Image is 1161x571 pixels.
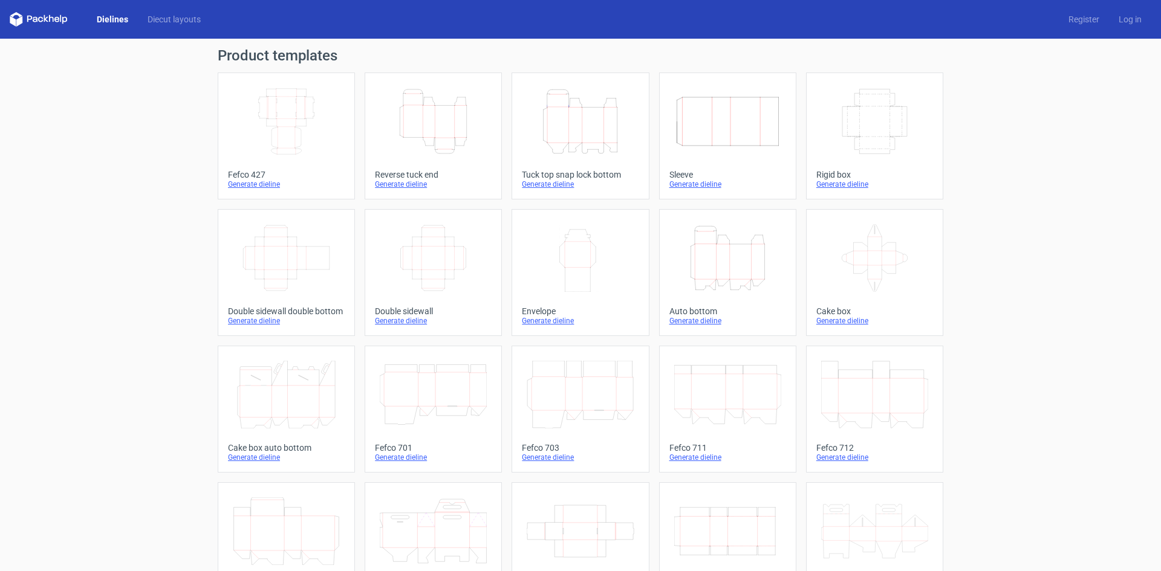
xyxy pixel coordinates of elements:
[522,453,639,462] div: Generate dieline
[806,209,943,336] a: Cake boxGenerate dieline
[659,73,796,199] a: SleeveGenerate dieline
[375,179,492,189] div: Generate dieline
[512,209,649,336] a: EnvelopeGenerate dieline
[228,453,345,462] div: Generate dieline
[522,306,639,316] div: Envelope
[228,443,345,453] div: Cake box auto bottom
[816,453,933,462] div: Generate dieline
[816,443,933,453] div: Fefco 712
[375,316,492,326] div: Generate dieline
[365,73,502,199] a: Reverse tuck endGenerate dieline
[375,306,492,316] div: Double sidewall
[365,209,502,336] a: Double sidewallGenerate dieline
[522,443,639,453] div: Fefco 703
[669,179,786,189] div: Generate dieline
[512,73,649,199] a: Tuck top snap lock bottomGenerate dieline
[669,170,786,179] div: Sleeve
[816,179,933,189] div: Generate dieline
[228,316,345,326] div: Generate dieline
[522,170,639,179] div: Tuck top snap lock bottom
[669,316,786,326] div: Generate dieline
[228,170,345,179] div: Fefco 427
[218,209,355,336] a: Double sidewall double bottomGenerate dieline
[1109,13,1151,25] a: Log in
[659,346,796,473] a: Fefco 711Generate dieline
[228,179,345,189] div: Generate dieline
[816,170,933,179] div: Rigid box
[512,346,649,473] a: Fefco 703Generate dieline
[375,453,492,462] div: Generate dieline
[669,443,786,453] div: Fefco 711
[816,306,933,316] div: Cake box
[669,306,786,316] div: Auto bottom
[138,13,210,25] a: Diecut layouts
[522,179,639,189] div: Generate dieline
[365,346,502,473] a: Fefco 701Generate dieline
[659,209,796,336] a: Auto bottomGenerate dieline
[87,13,138,25] a: Dielines
[375,443,492,453] div: Fefco 701
[806,73,943,199] a: Rigid boxGenerate dieline
[228,306,345,316] div: Double sidewall double bottom
[1059,13,1109,25] a: Register
[375,170,492,179] div: Reverse tuck end
[218,346,355,473] a: Cake box auto bottomGenerate dieline
[522,316,639,326] div: Generate dieline
[816,316,933,326] div: Generate dieline
[218,48,943,63] h1: Product templates
[218,73,355,199] a: Fefco 427Generate dieline
[669,453,786,462] div: Generate dieline
[806,346,943,473] a: Fefco 712Generate dieline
